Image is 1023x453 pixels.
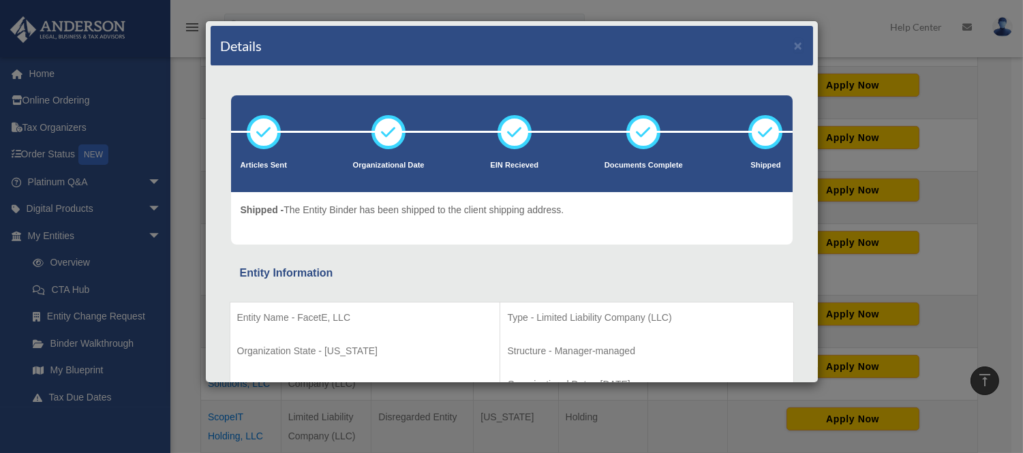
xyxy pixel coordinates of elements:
div: Entity Information [240,264,784,283]
p: Organizational Date - [DATE] [507,376,786,393]
button: × [794,38,803,52]
p: Shipped [748,159,782,172]
p: Organizational Date [353,159,425,172]
p: Structure - Manager-managed [507,343,786,360]
h4: Details [221,36,262,55]
p: Entity Name - FacetE, LLC [237,309,493,326]
p: Articles Sent [241,159,287,172]
p: Organization State - [US_STATE] [237,343,493,360]
p: The Entity Binder has been shipped to the client shipping address. [241,202,564,219]
p: Documents Complete [605,159,683,172]
p: Type - Limited Liability Company (LLC) [507,309,786,326]
p: EIN Recieved [490,159,538,172]
span: Shipped - [241,204,284,215]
